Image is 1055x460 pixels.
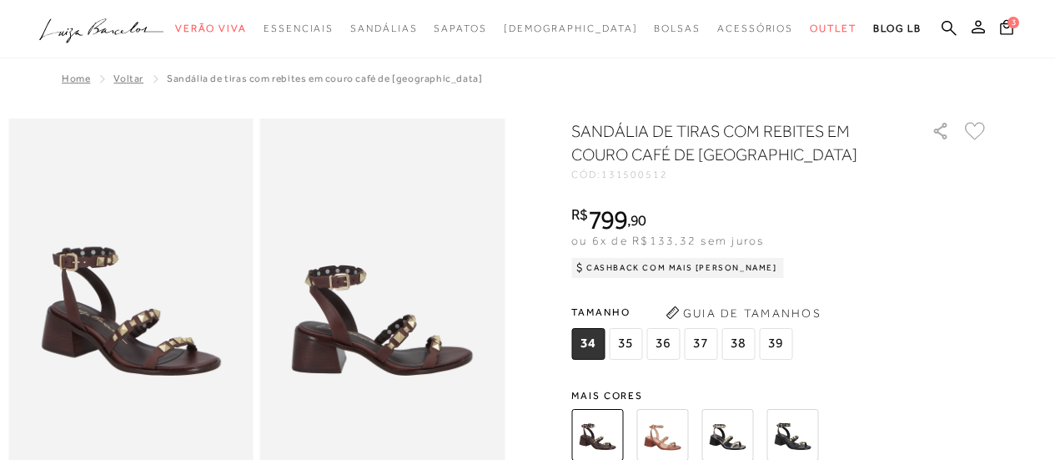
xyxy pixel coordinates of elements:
[175,13,247,44] a: categoryNavScreenReaderText
[717,23,793,34] span: Acessórios
[660,300,826,326] button: Guia de Tamanhos
[601,169,668,180] span: 131500512
[504,13,638,44] a: noSubCategoriesText
[571,169,905,179] div: CÓD:
[646,328,680,360] span: 36
[810,13,857,44] a: categoryNavScreenReaderText
[571,119,884,166] h1: SANDÁLIA DE TIRAS COM REBITES EM COURO CAFÉ DE [GEOGRAPHIC_DATA]
[571,234,764,247] span: ou 6x de R$133,32 sem juros
[684,328,717,360] span: 37
[167,73,482,84] span: SANDÁLIA DE TIRAS COM REBITES EM COURO CAFÉ DE [GEOGRAPHIC_DATA]
[717,13,793,44] a: categoryNavScreenReaderText
[630,211,646,229] span: 90
[264,23,334,34] span: Essenciais
[350,13,417,44] a: categoryNavScreenReaderText
[175,23,247,34] span: Verão Viva
[571,328,605,360] span: 34
[873,23,922,34] span: BLOG LB
[609,328,642,360] span: 35
[504,23,638,34] span: [DEMOGRAPHIC_DATA]
[873,13,922,44] a: BLOG LB
[627,213,646,228] i: ,
[995,18,1018,41] button: 3
[350,23,417,34] span: Sandálias
[113,73,143,84] a: Voltar
[721,328,755,360] span: 38
[571,258,784,278] div: Cashback com Mais [PERSON_NAME]
[571,207,588,222] i: R$
[654,13,701,44] a: categoryNavScreenReaderText
[654,23,701,34] span: Bolsas
[264,13,334,44] a: categoryNavScreenReaderText
[1007,17,1019,28] span: 3
[434,23,486,34] span: Sapatos
[810,23,857,34] span: Outlet
[434,13,486,44] a: categoryNavScreenReaderText
[759,328,792,360] span: 39
[588,205,627,235] span: 799
[571,391,988,401] span: Mais cores
[62,73,90,84] a: Home
[571,300,796,325] span: Tamanho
